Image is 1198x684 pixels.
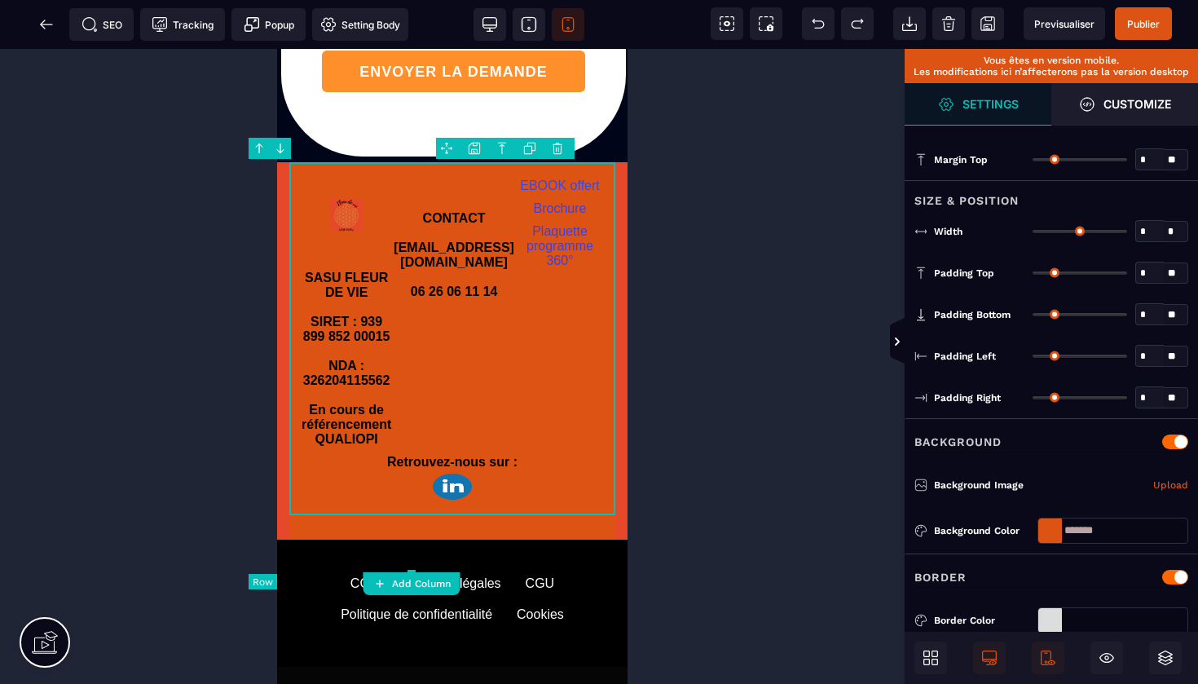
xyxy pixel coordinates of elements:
b: SASU FLEUR DE VIE [28,222,115,250]
p: Background [914,432,1002,452]
p: Border [914,567,967,587]
span: Tracking [152,16,214,33]
img: 1a59c7fc07b2df508e9f9470b57f58b2_Design_sans_titre_(2).png [156,425,195,451]
p: Background Image [914,477,1024,493]
div: Mentions légales [126,527,224,542]
div: Politique de confidentialité [64,558,215,573]
span: SEO [81,16,122,33]
span: Width [934,225,962,238]
span: Padding Left [934,350,996,363]
span: Publier [1127,18,1160,30]
span: Previsualiser [1034,18,1094,30]
span: Mobile Only [1032,642,1064,674]
p: Les modifications ici n’affecterons pas la version desktop [913,66,1190,77]
span: Open Blocks [914,642,947,674]
a: Upload [1153,475,1188,495]
b: Retrouvez-nous sur : [110,406,240,420]
a: EBOOK offert [243,130,323,143]
span: Open Layers [1149,642,1182,674]
p: Vous êtes en version mobile. [913,55,1190,66]
span: View components [711,7,743,40]
div: CGV [73,527,102,542]
a: Plaquette programme 360° [249,175,319,218]
div: CGU [249,527,278,542]
span: Padding Right [934,391,1001,404]
div: Border Color [934,612,1031,629]
strong: Add Column [392,578,451,589]
span: Hide/Show Block [1090,642,1123,674]
span: Screenshot [750,7,782,40]
button: Add Column [363,572,460,595]
span: Padding Bottom [934,308,1011,321]
span: Setting Body [320,16,400,33]
button: ENVOYER LA DEMANDE [45,2,308,43]
span: Open Style Manager [1051,83,1198,126]
b: SIRET : 939 899 852 00015 NDA : 326204115562 En cours de référencement QUALIOPI [24,266,118,397]
div: Cookies [240,558,287,573]
b: CONTACT [EMAIL_ADDRESS][DOMAIN_NAME] 06 26 06 11 14 [117,162,237,249]
span: Margin Top [934,153,988,166]
span: Settings [905,83,1051,126]
strong: Customize [1103,98,1171,110]
span: Desktop Only [973,642,1006,674]
span: Popup [244,16,294,33]
span: Preview [1024,7,1105,40]
div: Background Color [934,523,1031,539]
span: Padding Top [934,267,994,280]
a: Brochure [257,152,310,166]
div: Size & Position [905,180,1198,210]
strong: Settings [962,98,1019,110]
